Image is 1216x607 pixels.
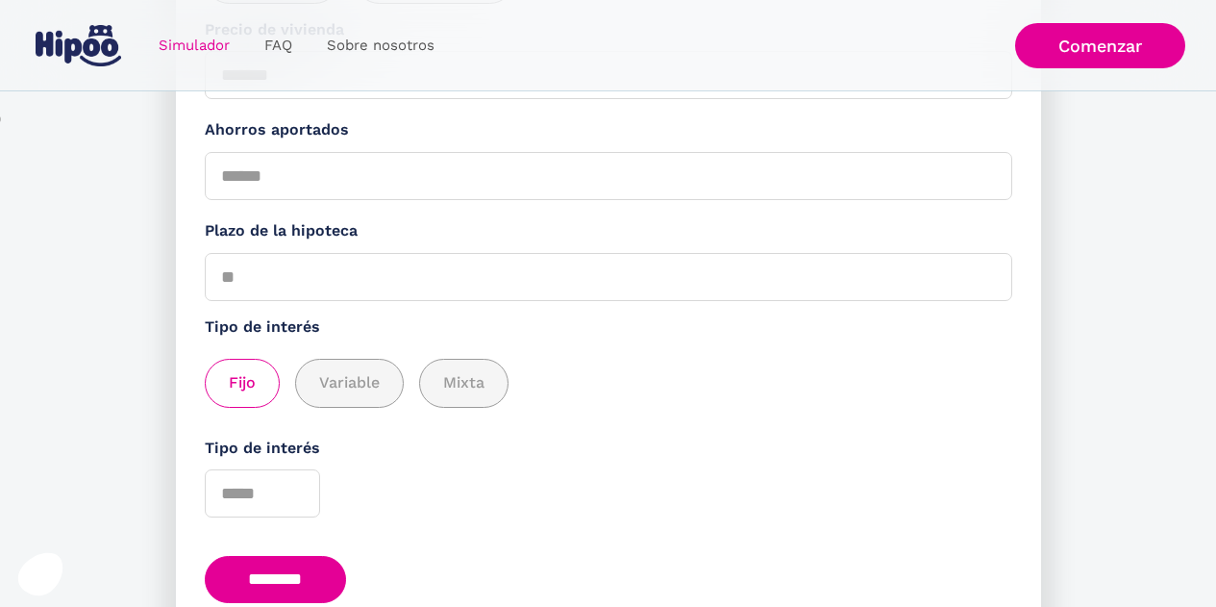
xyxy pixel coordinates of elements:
a: Sobre nosotros [310,27,452,64]
a: FAQ [247,27,310,64]
label: Tipo de interés [205,316,1012,340]
a: Simulador [141,27,247,64]
a: Comenzar [1015,23,1185,68]
span: Variable [319,371,380,395]
span: Fijo [229,371,256,395]
label: Plazo de la hipoteca [205,219,1012,243]
label: Ahorros aportados [205,118,1012,142]
span: Mixta [443,371,484,395]
a: home [32,17,126,74]
div: add_description_here [205,359,1012,408]
label: Tipo de interés [205,437,1012,461]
